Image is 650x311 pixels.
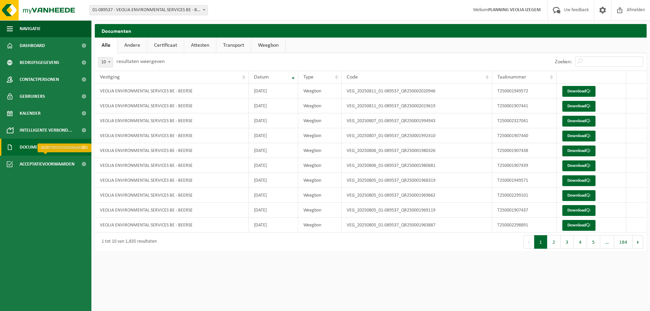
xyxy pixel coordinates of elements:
a: Attesten [184,38,216,53]
span: 01-089537 - VEOLIA ENVIRONMENTAL SERVICES BE - BEERSE [90,5,208,15]
span: … [600,235,614,249]
td: VEOLIA ENVIRONMENTAL SERVICES BE - BEERSE [95,98,249,113]
td: VEG_20250805_01-089537_QR250001963887 [342,218,492,232]
td: T250001907439 [492,158,557,173]
td: Weegbon [298,173,342,188]
td: VEG_20250806_01-089537_QR250001980326 [342,143,492,158]
span: Type [303,74,313,80]
td: [DATE] [249,158,298,173]
td: [DATE] [249,203,298,218]
a: Download [562,131,595,141]
span: Acceptatievoorwaarden [20,156,74,173]
td: VEG_20250807_01-089537_QR250001992410 [342,128,492,143]
td: [DATE] [249,84,298,98]
span: Kalender [20,105,41,122]
span: Dashboard [20,37,45,54]
td: VEOLIA ENVIRONMENTAL SERVICES BE - BEERSE [95,203,249,218]
a: Download [562,205,595,216]
button: 4 [574,235,587,249]
button: 3 [561,235,574,249]
span: Documenten [20,139,48,156]
a: Download [562,86,595,97]
a: Download [562,116,595,127]
a: Weegbon [251,38,285,53]
td: VEG_20250811_01-089537_QR250002020946 [342,84,492,98]
td: T250001949572 [492,84,557,98]
td: Weegbon [298,98,342,113]
td: VEOLIA ENVIRONMENTAL SERVICES BE - BEERSE [95,84,249,98]
label: resultaten weergeven [116,59,165,64]
td: Weegbon [298,158,342,173]
a: Download [562,160,595,171]
a: Download [562,146,595,156]
a: Alle [95,38,117,53]
td: [DATE] [249,98,298,113]
td: Weegbon [298,188,342,203]
td: T250002327041 [492,113,557,128]
a: Download [562,220,595,231]
a: Download [562,190,595,201]
td: VEOLIA ENVIRONMENTAL SERVICES BE - BEERSE [95,113,249,128]
td: VEOLIA ENVIRONMENTAL SERVICES BE - BEERSE [95,173,249,188]
div: 1 tot 10 van 1,835 resultaten [98,236,157,248]
a: Certificaat [147,38,184,53]
span: Code [347,74,358,80]
td: T250001907440 [492,128,557,143]
span: Contactpersonen [20,71,59,88]
td: [DATE] [249,128,298,143]
span: Taaknummer [497,74,526,80]
td: VEG_20250811_01-089537_QR250002019619 [342,98,492,113]
a: Download [562,101,595,112]
td: Weegbon [298,143,342,158]
td: VEG_20250805_01-089537_QR250001969119 [342,203,492,218]
td: VEOLIA ENVIRONMENTAL SERVICES BE - BEERSE [95,128,249,143]
td: [DATE] [249,113,298,128]
span: 10 [99,58,113,67]
h2: Documenten [95,24,647,37]
td: T250001907438 [492,143,557,158]
td: T250001907441 [492,98,557,113]
span: Datum [254,74,269,80]
td: VEG_20250805_01-089537_QR250001968319 [342,173,492,188]
td: Weegbon [298,84,342,98]
span: 01-089537 - VEOLIA ENVIRONMENTAL SERVICES BE - BEERSE [89,5,208,15]
td: T250002299101 [492,188,557,203]
td: Weegbon [298,203,342,218]
td: T250001907437 [492,203,557,218]
td: T250001949571 [492,173,557,188]
td: Weegbon [298,218,342,232]
td: Weegbon [298,113,342,128]
td: T250002298891 [492,218,557,232]
span: Vestiging [100,74,120,80]
td: VEG_20250805_01-089537_QR250001969662 [342,188,492,203]
td: VEG_20250806_01-089537_QR250001980681 [342,158,492,173]
button: 184 [614,235,633,249]
a: Download [562,175,595,186]
td: VEOLIA ENVIRONMENTAL SERVICES BE - BEERSE [95,188,249,203]
button: Next [633,235,643,249]
span: Navigatie [20,20,41,37]
strong: PLANNING VEOLIA IZEGEM [488,7,541,13]
button: 2 [547,235,561,249]
button: 1 [534,235,547,249]
td: [DATE] [249,143,298,158]
span: Bedrijfsgegevens [20,54,59,71]
button: 5 [587,235,600,249]
a: Transport [216,38,251,53]
td: VEOLIA ENVIRONMENTAL SERVICES BE - BEERSE [95,158,249,173]
span: Intelligente verbond... [20,122,72,139]
button: Previous [523,235,534,249]
td: [DATE] [249,173,298,188]
td: [DATE] [249,218,298,232]
label: Zoeken: [555,59,572,65]
td: VEOLIA ENVIRONMENTAL SERVICES BE - BEERSE [95,218,249,232]
a: Andere [117,38,147,53]
span: 10 [98,57,113,67]
td: Weegbon [298,128,342,143]
span: Gebruikers [20,88,45,105]
td: VEOLIA ENVIRONMENTAL SERVICES BE - BEERSE [95,143,249,158]
td: VEG_20250807_01-089537_QR250001994943 [342,113,492,128]
td: [DATE] [249,188,298,203]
